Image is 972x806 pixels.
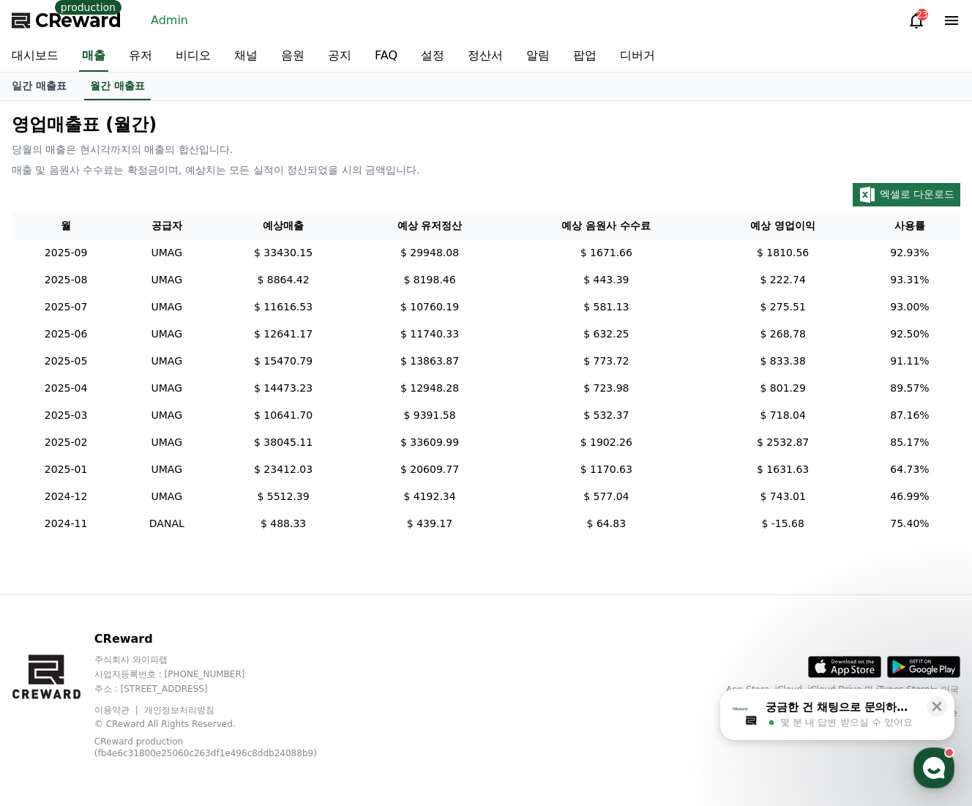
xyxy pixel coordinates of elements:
[316,41,363,72] a: 공지
[213,510,353,537] td: $ 488.33
[859,429,960,456] td: 85.17%
[12,456,120,483] td: 2025-01
[120,321,213,348] td: UMAG
[859,239,960,266] td: 92.93%
[213,212,353,239] th: 예상매출
[354,456,506,483] td: $ 20609.77
[409,41,456,72] a: 설정
[120,456,213,483] td: UMAG
[880,188,954,200] span: 엑셀로 다운로드
[12,142,960,157] p: 당월의 매출은 현시각까지의 매출의 합산입니다.
[213,483,353,510] td: $ 5512.39
[213,402,353,429] td: $ 10641.70
[120,429,213,456] td: UMAG
[859,375,960,402] td: 89.57%
[354,483,506,510] td: $ 4192.34
[706,375,859,402] td: $ 801.29
[120,375,213,402] td: UMAG
[706,321,859,348] td: $ 268.78
[79,41,108,72] a: 매출
[354,321,506,348] td: $ 11740.33
[12,510,120,537] td: 2024-11
[269,41,316,72] a: 음원
[506,239,706,266] td: $ 1671.66
[506,266,706,294] td: $ 443.39
[144,705,214,715] a: 개인정보처리방침
[354,294,506,321] td: $ 10760.19
[213,429,353,456] td: $ 38045.11
[859,348,960,375] td: 91.11%
[213,456,353,483] td: $ 23412.03
[213,294,353,321] td: $ 11616.53
[506,483,706,510] td: $ 577.04
[916,9,928,20] div: 23
[120,239,213,266] td: UMAG
[120,266,213,294] td: UMAG
[561,41,608,72] a: 팝업
[354,266,506,294] td: $ 8198.46
[94,668,351,680] p: 사업자등록번호 : [PHONE_NUMBER]
[706,456,859,483] td: $ 1631.63
[706,402,859,429] td: $ 718.04
[120,483,213,510] td: UMAG
[164,41,223,72] a: 비디오
[853,183,960,206] button: 엑셀로 다운로드
[354,239,506,266] td: $ 29948.08
[363,41,409,72] a: FAQ
[859,266,960,294] td: 93.31%
[859,510,960,537] td: 75.40%
[94,718,351,730] p: © CReward All Rights Reserved.
[117,41,164,72] a: 유저
[120,348,213,375] td: UMAG
[456,41,515,72] a: 정산서
[12,9,121,32] a: CReward
[12,348,120,375] td: 2025-05
[12,266,120,294] td: 2025-08
[706,483,859,510] td: $ 743.01
[506,294,706,321] td: $ 581.13
[506,375,706,402] td: $ 723.98
[515,41,561,72] a: 알림
[706,510,859,537] td: $ -15.68
[12,402,120,429] td: 2025-03
[120,510,213,537] td: DANAL
[706,429,859,456] td: $ 2532.87
[506,429,706,456] td: $ 1902.26
[213,266,353,294] td: $ 8864.42
[354,402,506,429] td: $ 9391.58
[706,348,859,375] td: $ 833.38
[84,72,151,100] a: 월간 매출표
[94,705,141,715] a: 이용약관
[506,510,706,537] td: $ 64.83
[12,113,960,136] p: 영업매출표 (월간)
[120,212,213,239] th: 공급자
[35,9,121,32] span: CReward
[213,239,353,266] td: $ 33430.15
[706,239,859,266] td: $ 1810.56
[506,456,706,483] td: $ 1170.63
[354,212,506,239] th: 예상 유저정산
[94,654,351,665] p: 주식회사 와이피랩
[12,375,120,402] td: 2025-04
[859,483,960,510] td: 46.99%
[12,294,120,321] td: 2025-07
[12,321,120,348] td: 2025-06
[12,483,120,510] td: 2024-12
[94,736,329,759] p: CReward production (fb4e6c31800e25060c263df1e496c8ddb24088b9)
[12,212,120,239] th: 월
[145,9,194,32] a: Admin
[859,294,960,321] td: 93.00%
[213,321,353,348] td: $ 12641.17
[506,402,706,429] td: $ 532.37
[12,429,120,456] td: 2025-02
[354,429,506,456] td: $ 33609.99
[12,163,960,177] p: 매출 및 음원사 수수료는 확정금이며, 예상치는 모든 실적이 정산되었을 시의 금액입니다.
[506,212,706,239] th: 예상 음원사 수수료
[120,294,213,321] td: UMAG
[213,348,353,375] td: $ 15470.79
[354,510,506,537] td: $ 439.17
[859,402,960,429] td: 87.16%
[859,456,960,483] td: 64.73%
[859,212,960,239] th: 사용률
[354,348,506,375] td: $ 13863.87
